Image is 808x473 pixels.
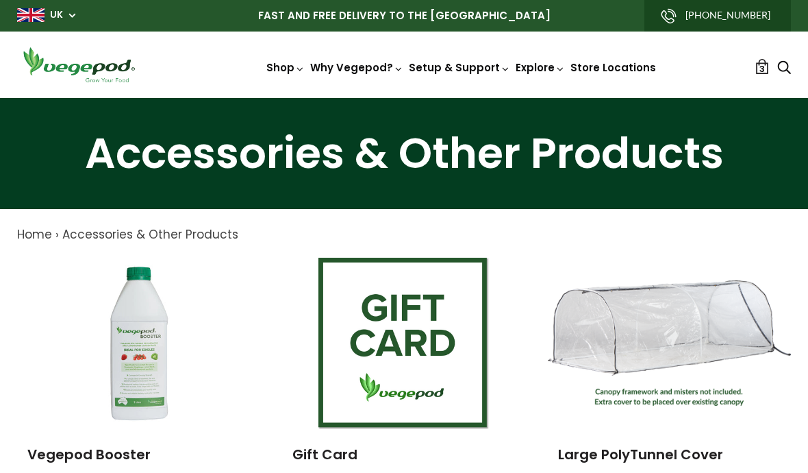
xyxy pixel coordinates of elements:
[55,226,59,243] span: ›
[17,226,52,243] a: Home
[777,61,791,75] a: Search
[17,45,140,84] img: Vegepod
[17,8,45,22] img: gb_large.png
[755,59,770,74] a: 3
[292,445,357,464] a: Gift Card
[50,8,63,22] a: UK
[516,60,565,75] a: Explore
[759,62,765,75] span: 3
[310,60,403,75] a: Why Vegepod?
[266,60,305,75] a: Shop
[318,258,490,429] img: Gift Card
[17,226,791,244] nav: breadcrumbs
[27,445,151,464] a: Vegepod Booster
[558,445,723,464] a: Large PolyTunnel Cover
[62,226,238,243] a: Accessories & Other Products
[409,60,510,75] a: Setup & Support
[548,280,791,406] img: Large PolyTunnel Cover
[53,258,225,429] img: Vegepod Booster
[17,132,791,175] h1: Accessories & Other Products
[570,60,656,75] a: Store Locations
